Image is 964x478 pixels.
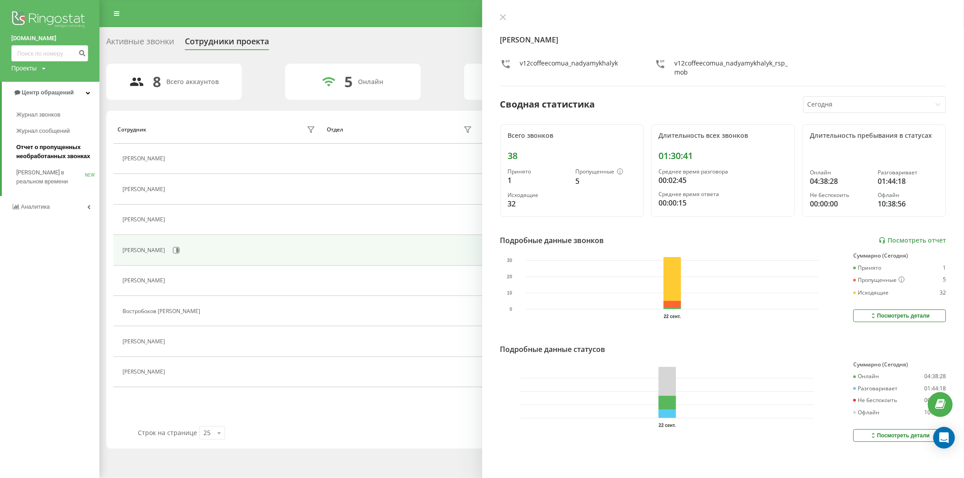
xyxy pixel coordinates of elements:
[576,176,636,187] div: 5
[508,192,569,198] div: Исходящие
[508,132,636,140] div: Всего звонков
[810,169,870,176] div: Онлайн
[118,127,146,133] div: Сотрудник
[878,169,938,176] div: Разговаривает
[870,432,930,439] div: Посмотреть детали
[878,192,938,198] div: Офлайн
[659,132,787,140] div: Длительность всех звонков
[509,307,512,312] text: 0
[16,107,99,123] a: Журнал звонков
[853,253,946,259] div: Суммарно (Сегодня)
[810,198,870,209] div: 00:00:00
[659,197,787,208] div: 00:00:15
[508,175,569,186] div: 1
[853,309,946,322] button: Посмотреть детали
[16,127,70,136] span: Журнал сообщений
[853,409,879,416] div: Офлайн
[879,237,946,244] a: Посмотреть отчет
[943,265,946,271] div: 1
[659,150,787,161] div: 01:30:41
[810,192,870,198] div: Не беспокоить
[11,9,88,32] img: Ringostat logo
[853,373,879,380] div: Онлайн
[153,73,161,90] div: 8
[924,385,946,392] div: 01:44:18
[122,247,167,253] div: [PERSON_NAME]
[11,34,88,43] a: [DOMAIN_NAME]
[508,150,636,161] div: 38
[658,423,676,428] text: 22 сент.
[810,132,938,140] div: Длительность пребывания в статусах
[500,98,595,111] div: Сводная статистика
[122,155,167,162] div: [PERSON_NAME]
[16,168,85,186] span: [PERSON_NAME] в реальном времени
[508,169,569,175] div: Принято
[500,34,946,45] h4: [PERSON_NAME]
[810,176,870,187] div: 04:38:28
[675,59,791,77] div: v12coffeecomua_nadyamykhalyk_rsp_mob
[576,169,636,176] div: Пропущенные
[853,265,881,271] div: Принято
[11,45,88,61] input: Поиск по номеру
[16,110,61,119] span: Журнал звонков
[122,216,167,223] div: [PERSON_NAME]
[344,73,353,90] div: 5
[122,308,202,314] div: Востробоков [PERSON_NAME]
[122,338,167,345] div: [PERSON_NAME]
[924,373,946,380] div: 04:38:28
[924,409,946,416] div: 10:38:56
[138,428,197,437] span: Строк на странице
[943,276,946,284] div: 5
[167,78,219,86] div: Всего аккаунтов
[659,169,787,175] div: Среднее время разговора
[853,290,889,296] div: Исходящие
[122,186,167,192] div: [PERSON_NAME]
[853,397,897,403] div: Не беспокоить
[853,429,946,442] button: Посмотреть детали
[663,314,681,319] text: 22 сент.
[507,274,513,279] text: 20
[500,344,606,355] div: Подробные данные статусов
[16,123,99,139] a: Журнал сообщений
[933,427,955,449] div: Open Intercom Messenger
[659,191,787,197] div: Среднее время ответа
[878,176,938,187] div: 01:44:18
[924,397,946,403] div: 00:00:00
[500,235,604,246] div: Подробные данные звонков
[853,385,898,392] div: Разговаривает
[853,276,905,284] div: Пропущенные
[185,37,269,51] div: Сотрудники проекта
[16,139,99,164] a: Отчет о пропущенных необработанных звонках
[22,89,74,96] span: Центр обращений
[659,175,787,186] div: 00:02:45
[508,198,569,209] div: 32
[21,203,50,210] span: Аналитика
[507,291,513,295] text: 10
[16,164,99,190] a: [PERSON_NAME] в реальном времениNEW
[940,290,946,296] div: 32
[122,369,167,375] div: [PERSON_NAME]
[878,198,938,209] div: 10:38:56
[870,312,930,319] div: Посмотреть детали
[507,258,513,263] text: 30
[16,143,95,161] span: Отчет о пропущенных необработанных звонках
[11,64,37,73] div: Проекты
[122,277,167,284] div: [PERSON_NAME]
[2,82,99,103] a: Центр обращений
[327,127,343,133] div: Отдел
[203,428,211,437] div: 25
[520,59,618,77] div: v12coffeecomua_nadyamykhalyk
[853,361,946,368] div: Суммарно (Сегодня)
[106,37,174,51] div: Активные звонки
[358,78,383,86] div: Онлайн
